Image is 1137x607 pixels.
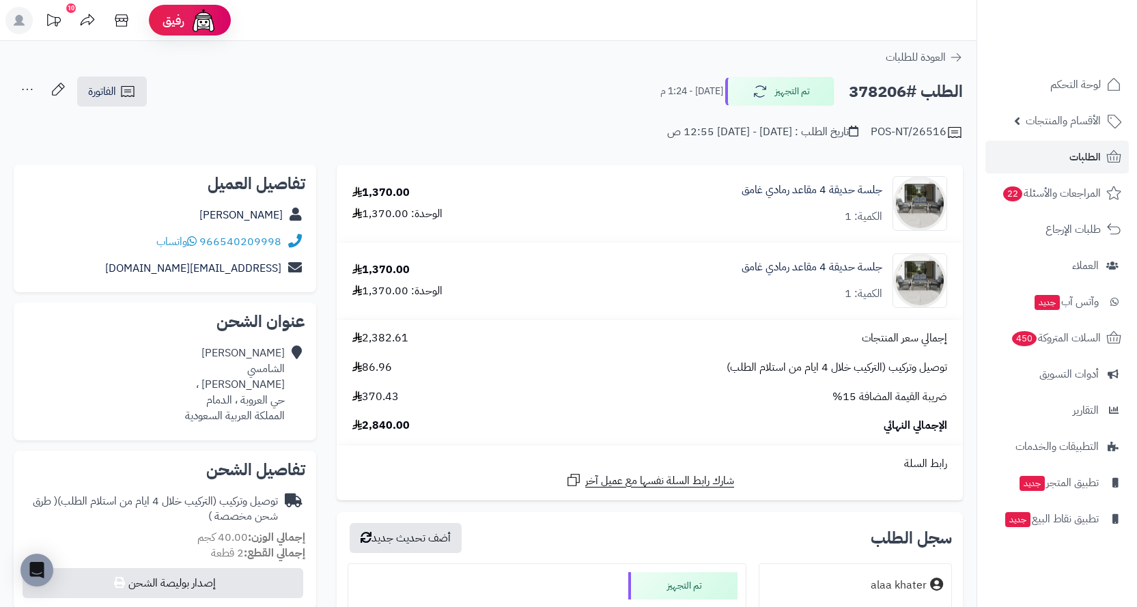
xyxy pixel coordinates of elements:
[1004,509,1099,528] span: تطبيق نقاط البيع
[585,473,734,489] span: شارك رابط السلة نفسها مع عميل آخر
[886,49,946,66] span: العودة للطلبات
[352,389,399,405] span: 370.43
[985,503,1129,535] a: تطبيق نقاط البيعجديد
[248,529,305,546] strong: إجمالي الوزن:
[985,430,1129,463] a: التطبيقات والخدمات
[893,176,946,231] img: 1754462626-110119010020-90x90.jpg
[1012,331,1037,346] span: 450
[1035,295,1060,310] span: جديد
[1018,473,1099,492] span: تطبيق المتجر
[66,3,76,13] div: 10
[156,234,197,250] a: واتساب
[199,207,283,223] a: [PERSON_NAME]
[884,418,947,434] span: الإجمالي النهائي
[985,213,1129,246] a: طلبات الإرجاع
[352,418,410,434] span: 2,840.00
[1015,437,1099,456] span: التطبيقات والخدمات
[985,249,1129,282] a: العملاء
[163,12,184,29] span: رفيق
[845,286,882,302] div: الكمية: 1
[199,234,281,250] a: 966540209998
[1020,476,1045,491] span: جديد
[25,313,305,330] h2: عنوان الشحن
[190,7,217,34] img: ai-face.png
[985,394,1129,427] a: التقارير
[871,578,927,593] div: alaa khater
[985,322,1129,354] a: السلات المتروكة450
[862,330,947,346] span: إجمالي سعر المنتجات
[849,78,963,106] h2: الطلب #378206
[20,554,53,587] div: Open Intercom Messenger
[352,262,410,278] div: 1,370.00
[832,389,947,405] span: ضريبة القيمة المضافة 15%
[25,494,278,525] div: توصيل وتركيب (التركيب خلال 4 ايام من استلام الطلب)
[33,493,278,525] span: ( طرق شحن مخصصة )
[352,360,392,376] span: 86.96
[25,175,305,192] h2: تفاصيل العميل
[1026,111,1101,130] span: الأقسام والمنتجات
[871,530,952,546] h3: سجل الطلب
[893,253,946,308] img: 1754462626-110119010020-90x90.jpg
[352,283,443,299] div: الوحدة: 1,370.00
[565,472,734,489] a: شارك رابط السلة نفسها مع عميل آخر
[88,83,116,100] span: الفاتورة
[36,7,70,38] a: تحديثات المنصة
[1050,75,1101,94] span: لوحة التحكم
[985,141,1129,173] a: الطلبات
[1003,186,1022,201] span: 22
[985,68,1129,101] a: لوحة التحكم
[1069,147,1101,167] span: الطلبات
[845,209,882,225] div: الكمية: 1
[985,358,1129,391] a: أدوات التسويق
[1039,365,1099,384] span: أدوات التسويق
[985,177,1129,210] a: المراجعات والأسئلة22
[1011,328,1101,348] span: السلات المتروكة
[871,124,963,141] div: POS-NT/26516
[342,456,957,472] div: رابط السلة
[985,466,1129,499] a: تطبيق المتجرجديد
[1002,184,1101,203] span: المراجعات والأسئلة
[727,360,947,376] span: توصيل وتركيب (التركيب خلال 4 ايام من استلام الطلب)
[1045,220,1101,239] span: طلبات الإرجاع
[742,182,882,198] a: جلسة حديقة 4 مقاعد رمادي غامق
[105,260,281,277] a: [EMAIL_ADDRESS][DOMAIN_NAME]
[886,49,963,66] a: العودة للطلبات
[1033,292,1099,311] span: وآتس آب
[742,259,882,275] a: جلسة حديقة 4 مقاعد رمادي غامق
[25,462,305,478] h2: تفاصيل الشحن
[985,285,1129,318] a: وآتس آبجديد
[725,77,834,106] button: تم التجهيز
[352,330,408,346] span: 2,382.61
[77,76,147,107] a: الفاتورة
[244,545,305,561] strong: إجمالي القطع:
[197,529,305,546] small: 40.00 كجم
[628,572,738,599] div: تم التجهيز
[211,545,305,561] small: 2 قطعة
[352,185,410,201] div: 1,370.00
[1072,256,1099,275] span: العملاء
[1005,512,1030,527] span: جديد
[660,85,723,98] small: [DATE] - 1:24 م
[350,523,462,553] button: أضف تحديث جديد
[667,124,858,140] div: تاريخ الطلب : [DATE] - [DATE] 12:55 ص
[352,206,443,222] div: الوحدة: 1,370.00
[185,345,285,423] div: [PERSON_NAME] الشامسي [PERSON_NAME] ، حي العروبة ، الدمام المملكة العربية السعودية
[1073,401,1099,420] span: التقارير
[23,568,303,598] button: إصدار بوليصة الشحن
